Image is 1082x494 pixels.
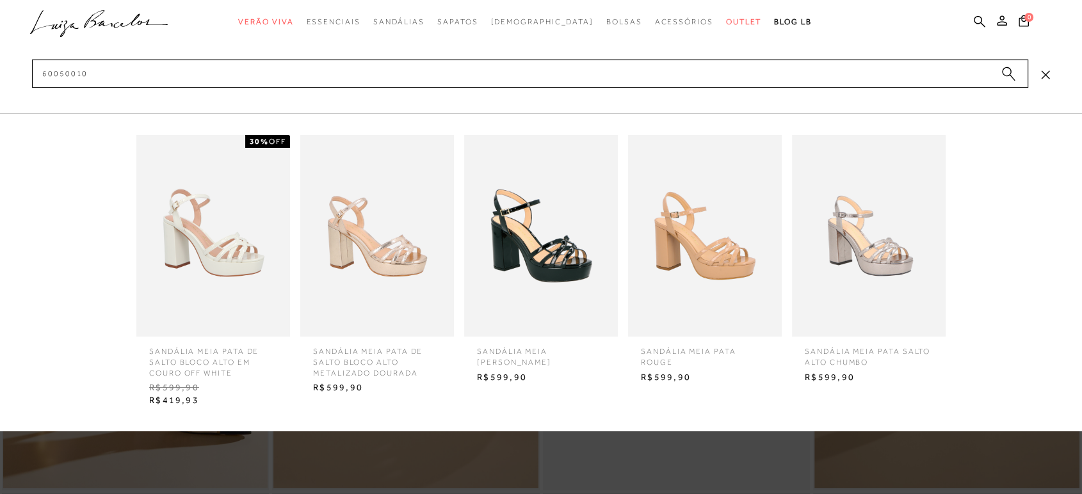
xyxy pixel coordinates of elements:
[467,368,615,387] span: R$599,90
[1015,14,1033,31] button: 0
[303,337,451,378] span: SANDÁLIA MEIA PATA DE SALTO BLOCO ALTO METALIZADO DOURADA
[628,135,782,337] img: SANDÁLIA MEIA PATA ROUGE
[490,10,593,34] a: noSubCategoriesText
[774,17,811,26] span: BLOG LB
[249,137,269,146] strong: 30%
[238,10,293,34] a: categoryNavScreenReaderText
[795,368,942,387] span: R$599,90
[140,337,287,378] span: SANDÁLIA MEIA PATA DE SALTO BLOCO ALTO EM COURO OFF WHITE
[490,17,593,26] span: [DEMOGRAPHIC_DATA]
[303,378,451,397] span: R$599,90
[133,135,293,410] a: SANDÁLIA MEIA PATA DE SALTO BLOCO ALTO EM COURO OFF WHITE 30%OFF SANDÁLIA MEIA PATA DE SALTO BLOC...
[464,135,618,337] img: SANDÁLIA MEIA PATA PRETA
[606,10,642,34] a: categoryNavScreenReaderText
[726,10,762,34] a: categoryNavScreenReaderText
[1024,13,1033,22] span: 0
[792,135,946,337] img: SANDÁLIA MEIA PATA SALTO ALTO CHUMBO
[238,17,293,26] span: Verão Viva
[631,337,779,368] span: SANDÁLIA MEIA PATA ROUGE
[461,135,621,386] a: SANDÁLIA MEIA PATA PRETA SANDÁLIA MEIA [PERSON_NAME] R$599,90
[300,135,454,337] img: SANDÁLIA MEIA PATA DE SALTO BLOCO ALTO METALIZADO DOURADA
[774,10,811,34] a: BLOG LB
[136,135,290,337] img: SANDÁLIA MEIA PATA DE SALTO BLOCO ALTO EM COURO OFF WHITE
[306,17,360,26] span: Essenciais
[140,391,287,410] span: R$419,93
[789,135,949,386] a: SANDÁLIA MEIA PATA SALTO ALTO CHUMBO SANDÁLIA MEIA PATA SALTO ALTO CHUMBO R$599,90
[373,10,424,34] a: categoryNavScreenReaderText
[467,337,615,368] span: SANDÁLIA MEIA [PERSON_NAME]
[140,378,287,397] span: R$599,90
[297,135,457,397] a: SANDÁLIA MEIA PATA DE SALTO BLOCO ALTO METALIZADO DOURADA SANDÁLIA MEIA PATA DE SALTO BLOCO ALTO ...
[655,17,713,26] span: Acessórios
[625,135,785,386] a: SANDÁLIA MEIA PATA ROUGE SANDÁLIA MEIA PATA ROUGE R$599,90
[437,10,478,34] a: categoryNavScreenReaderText
[726,17,762,26] span: Outlet
[437,17,478,26] span: Sapatos
[631,368,779,387] span: R$599,90
[655,10,713,34] a: categoryNavScreenReaderText
[373,17,424,26] span: Sandálias
[795,337,942,368] span: SANDÁLIA MEIA PATA SALTO ALTO CHUMBO
[269,137,286,146] span: OFF
[606,17,642,26] span: Bolsas
[306,10,360,34] a: categoryNavScreenReaderText
[32,60,1028,88] input: Buscar.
